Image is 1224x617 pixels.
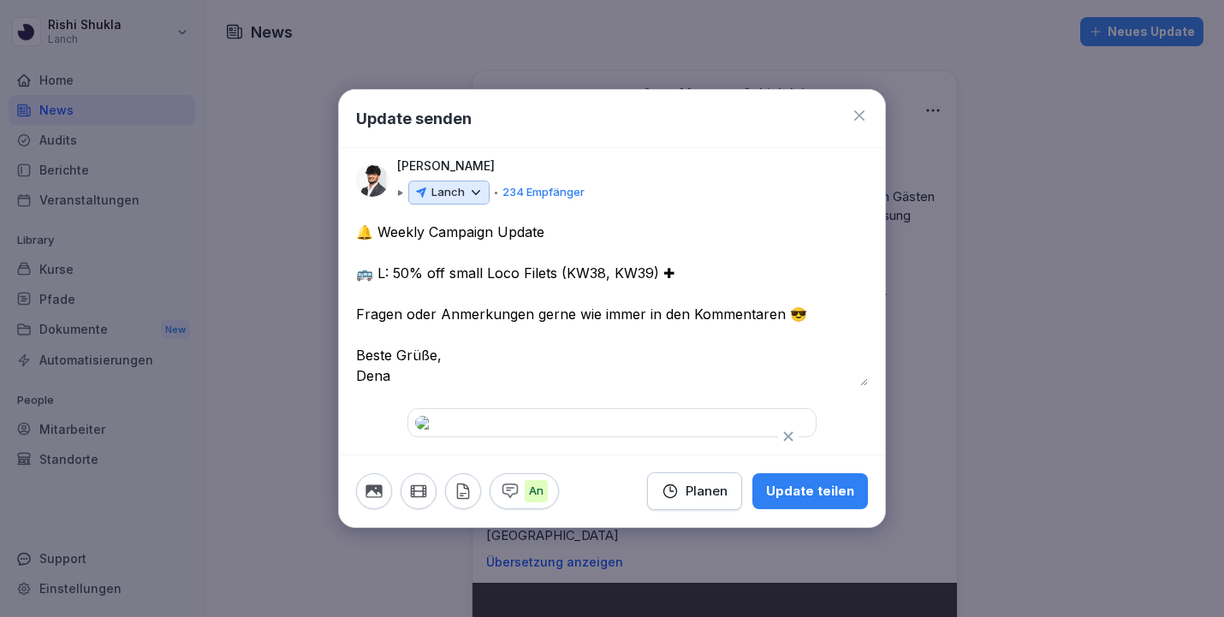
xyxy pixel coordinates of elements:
[431,184,465,201] p: Lanch
[662,482,728,501] div: Planen
[415,416,809,430] img: 85b2c9b2-f6a6-4fe9-9b58-ec67a328305f
[525,480,548,502] p: An
[647,472,742,510] button: Planen
[752,473,868,509] button: Update teilen
[356,164,389,197] img: tvucj8tul2t4wohdgetxw0db.png
[490,473,559,509] button: An
[766,482,854,501] div: Update teilen
[397,157,495,175] p: [PERSON_NAME]
[502,184,585,201] p: 234 Empfänger
[356,107,472,130] h1: Update senden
